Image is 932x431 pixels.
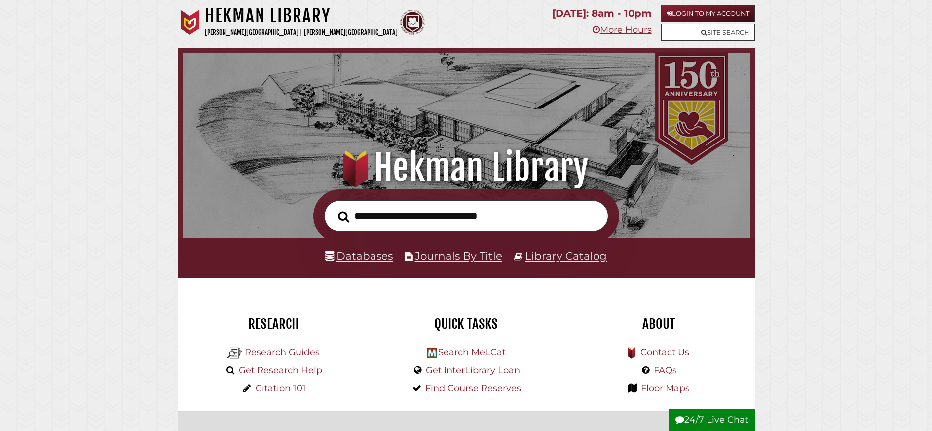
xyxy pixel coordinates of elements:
[425,383,521,394] a: Find Course Reserves
[245,347,320,358] a: Research Guides
[438,347,506,358] a: Search MeLCat
[205,5,398,27] h1: Hekman Library
[641,383,690,394] a: Floor Maps
[654,365,677,376] a: FAQs
[593,24,652,35] a: More Hours
[640,347,689,358] a: Contact Us
[377,316,555,332] h2: Quick Tasks
[333,208,354,226] button: Search
[400,10,425,35] img: Calvin Theological Seminary
[227,346,242,360] img: Hekman Library Logo
[552,5,652,22] p: [DATE]: 8am - 10pm
[426,365,520,376] a: Get InterLibrary Loan
[178,10,202,35] img: Calvin University
[525,250,607,262] a: Library Catalog
[196,146,736,189] h1: Hekman Library
[185,316,363,332] h2: Research
[338,211,349,223] i: Search
[570,316,747,332] h2: About
[661,5,755,22] a: Login to My Account
[415,250,502,262] a: Journals By Title
[661,24,755,41] a: Site Search
[256,383,306,394] a: Citation 101
[325,250,393,262] a: Databases
[427,348,437,358] img: Hekman Library Logo
[239,365,322,376] a: Get Research Help
[205,27,398,38] p: [PERSON_NAME][GEOGRAPHIC_DATA] | [PERSON_NAME][GEOGRAPHIC_DATA]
